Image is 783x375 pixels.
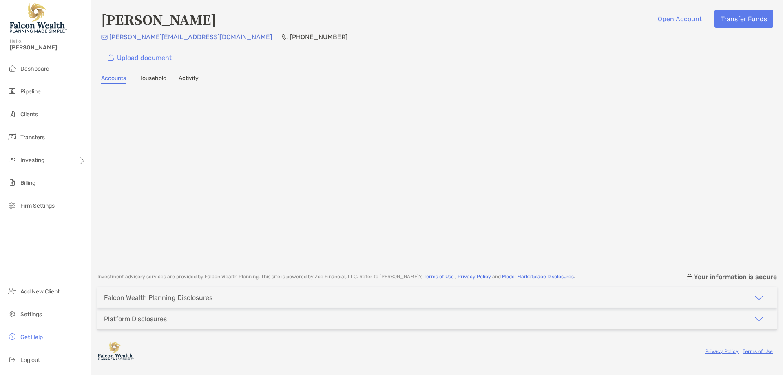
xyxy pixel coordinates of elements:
span: Firm Settings [20,202,55,209]
button: Transfer Funds [714,10,773,28]
img: firm-settings icon [7,200,17,210]
a: Privacy Policy [705,348,739,354]
h4: [PERSON_NAME] [101,10,216,29]
span: Investing [20,157,44,164]
a: Upload document [101,49,178,67]
p: [PERSON_NAME][EMAIL_ADDRESS][DOMAIN_NAME] [109,32,272,42]
span: Add New Client [20,288,60,295]
img: logout icon [7,355,17,364]
a: Accounts [101,75,126,84]
span: [PERSON_NAME]! [10,44,86,51]
p: [PHONE_NUMBER] [290,32,347,42]
a: Privacy Policy [458,274,491,280]
img: dashboard icon [7,63,17,73]
span: Clients [20,111,38,118]
img: Falcon Wealth Planning Logo [10,3,67,33]
img: clients icon [7,109,17,119]
img: button icon [108,54,114,61]
img: icon arrow [754,293,764,303]
span: Pipeline [20,88,41,95]
img: investing icon [7,155,17,164]
span: Billing [20,180,35,186]
a: Household [138,75,166,84]
img: billing icon [7,178,17,187]
p: Your information is secure [694,273,777,281]
img: company logo [97,342,134,360]
span: Settings [20,311,42,318]
a: Model Marketplace Disclosures [502,274,574,280]
span: Transfers [20,134,45,141]
img: get-help icon [7,332,17,342]
button: Open Account [651,10,708,28]
p: Investment advisory services are provided by Falcon Wealth Planning . This site is powered by Zoe... [97,274,575,280]
span: Dashboard [20,65,49,72]
img: pipeline icon [7,86,17,96]
img: icon arrow [754,314,764,324]
span: Log out [20,357,40,364]
span: Get Help [20,334,43,341]
img: Email Icon [101,35,108,40]
img: settings icon [7,309,17,319]
a: Terms of Use [424,274,454,280]
img: transfers icon [7,132,17,142]
a: Terms of Use [743,348,773,354]
div: Platform Disclosures [104,315,167,323]
img: Phone Icon [282,34,288,40]
div: Falcon Wealth Planning Disclosures [104,294,212,302]
a: Activity [179,75,199,84]
img: add_new_client icon [7,286,17,296]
